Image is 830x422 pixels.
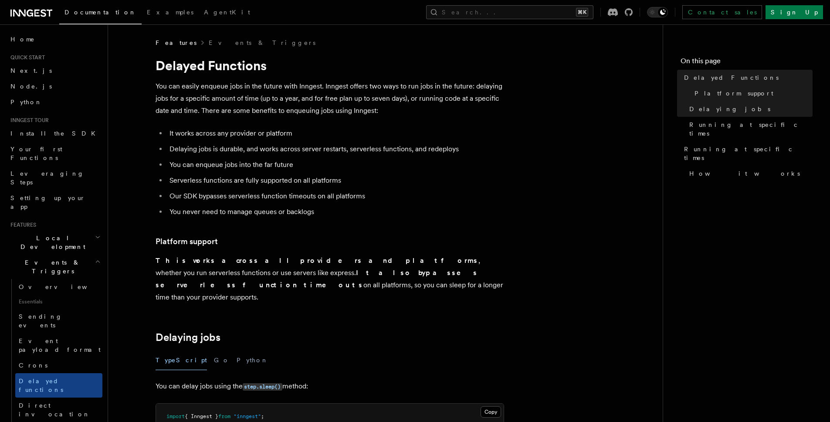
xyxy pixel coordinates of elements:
a: AgentKit [199,3,255,24]
span: Quick start [7,54,45,61]
span: Next.js [10,67,52,74]
a: Direct invocation [15,398,102,422]
a: Running at specific times [686,117,813,141]
span: Crons [19,362,47,369]
span: ; [261,413,264,419]
span: Delaying jobs [689,105,770,113]
span: Home [10,35,35,44]
button: TypeScript [156,351,207,370]
span: Examples [147,9,193,16]
span: Delayed Functions [684,73,779,82]
a: Examples [142,3,199,24]
a: Events & Triggers [209,38,315,47]
a: Crons [15,357,102,373]
span: Delayed functions [19,378,63,393]
a: Leveraging Steps [7,166,102,190]
a: Python [7,94,102,110]
code: step.sleep() [243,383,282,391]
span: Setting up your app [10,194,85,210]
li: Delaying jobs is durable, and works across server restarts, serverless functions, and redeploys [167,143,504,155]
a: Node.js [7,78,102,94]
a: Platform support [156,235,218,248]
span: "inngest" [234,413,261,419]
span: Features [156,38,196,47]
span: Running at specific times [689,120,813,138]
span: Overview [19,283,108,290]
strong: This works across all providers and platforms [156,256,478,265]
a: Delaying jobs [686,101,813,117]
button: Search...⌘K [426,5,593,19]
a: Sending events [15,309,102,333]
li: It works across any provider or platform [167,127,504,140]
h4: On this page [681,56,813,70]
li: Our SDK bypasses serverless function timeouts on all platforms [167,190,504,202]
a: Delaying jobs [156,331,220,344]
button: Events & Triggers [7,255,102,279]
a: Delayed Functions [681,70,813,85]
kbd: ⌘K [576,8,588,17]
a: Home [7,31,102,47]
a: Platform support [691,85,813,101]
a: step.sleep() [243,382,282,390]
span: AgentKit [204,9,250,16]
span: Inngest tour [7,117,49,124]
span: Event payload format [19,337,101,353]
button: Local Development [7,230,102,255]
a: Install the SDK [7,126,102,141]
span: import [166,413,185,419]
button: Go [214,351,230,370]
p: You can delay jobs using the method: [156,380,504,393]
span: How it works [689,169,800,178]
a: Your first Functions [7,141,102,166]
button: Toggle dark mode [647,7,668,17]
span: Install the SDK [10,130,101,137]
p: You can easily enqueue jobs in the future with Inngest. Inngest offers two ways to run jobs in th... [156,80,504,117]
p: , whether you run serverless functions or use servers like express. on all platforms, so you can ... [156,255,504,303]
a: Event payload format [15,333,102,357]
li: You can enqueue jobs into the far future [167,159,504,171]
a: Setting up your app [7,190,102,214]
li: You never need to manage queues or backlogs [167,206,504,218]
span: Platform support [694,89,773,98]
a: Documentation [59,3,142,24]
li: Serverless functions are fully supported on all platforms [167,174,504,187]
a: Running at specific times [681,141,813,166]
span: from [218,413,230,419]
span: Essentials [15,295,102,309]
a: Delayed functions [15,373,102,398]
span: Running at specific times [684,145,813,162]
button: Python [237,351,268,370]
span: { Inngest } [185,413,218,419]
button: Copy [481,406,501,418]
span: Direct invocation [19,402,90,418]
span: Python [10,99,42,105]
a: Next.js [7,63,102,78]
span: Your first Functions [10,146,62,161]
a: How it works [686,166,813,181]
span: Local Development [7,234,95,251]
a: Overview [15,279,102,295]
span: Events & Triggers [7,258,95,276]
a: Sign Up [766,5,823,19]
span: Features [7,221,36,228]
a: Contact sales [682,5,762,19]
span: Node.js [10,83,52,90]
span: Documentation [64,9,136,16]
span: Leveraging Steps [10,170,84,186]
span: Sending events [19,313,62,329]
h1: Delayed Functions [156,58,504,73]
